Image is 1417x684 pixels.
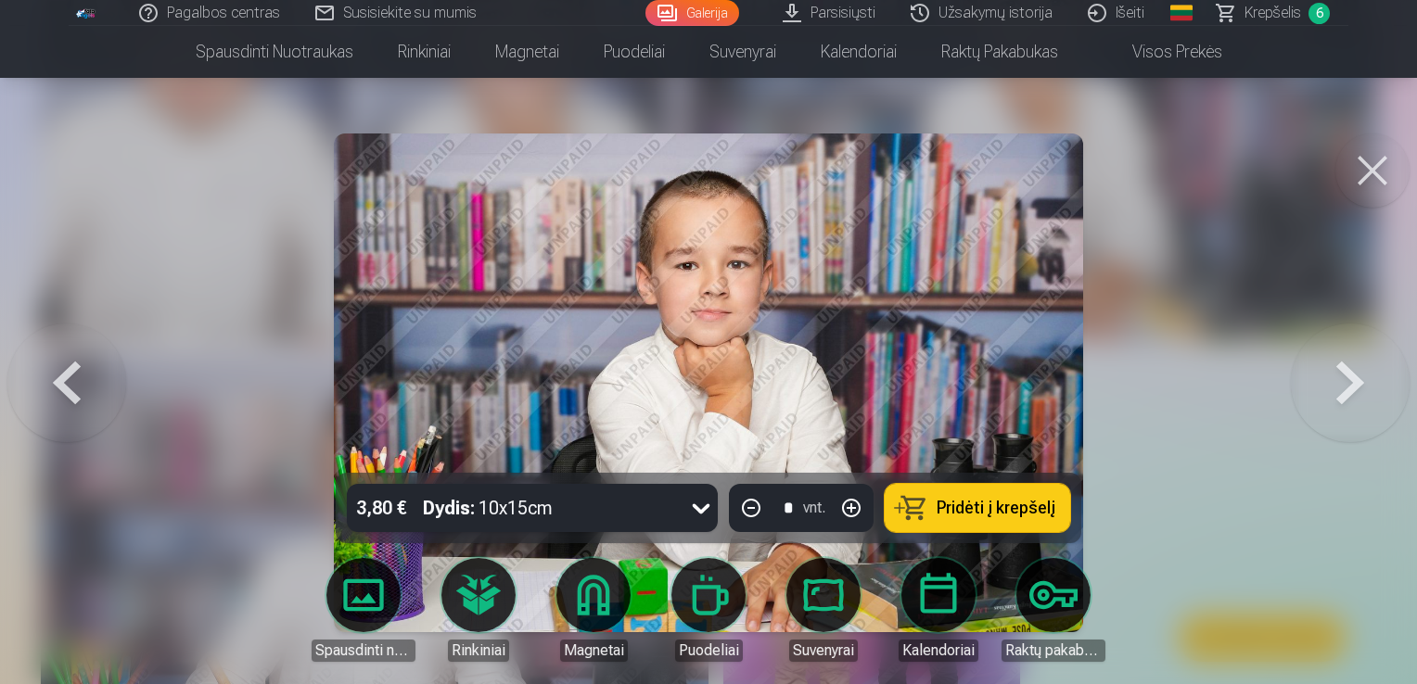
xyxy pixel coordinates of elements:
[803,497,825,519] div: vnt.
[1002,640,1105,662] div: Raktų pakabukas
[1308,3,1330,24] span: 6
[423,484,553,532] div: 10x15cm
[448,640,509,662] div: Rinkiniai
[919,26,1080,78] a: Raktų pakabukas
[887,558,990,662] a: Kalendoriai
[473,26,581,78] a: Magnetai
[772,558,875,662] a: Suvenyrai
[675,640,743,662] div: Puodeliai
[423,495,475,521] strong: Dydis :
[581,26,687,78] a: Puodeliai
[789,640,858,662] div: Suvenyrai
[347,484,415,532] div: 3,80 €
[76,7,96,19] img: /fa2
[657,558,760,662] a: Puodeliai
[937,500,1055,516] span: Pridėti į krepšelį
[885,484,1070,532] button: Pridėti į krepšelį
[1002,558,1105,662] a: Raktų pakabukas
[1245,2,1301,24] span: Krepšelis
[542,558,645,662] a: Magnetai
[798,26,919,78] a: Kalendoriai
[376,26,473,78] a: Rinkiniai
[312,640,415,662] div: Spausdinti nuotraukas
[427,558,530,662] a: Rinkiniai
[560,640,628,662] div: Magnetai
[687,26,798,78] a: Suvenyrai
[899,640,978,662] div: Kalendoriai
[1080,26,1245,78] a: Visos prekės
[173,26,376,78] a: Spausdinti nuotraukas
[312,558,415,662] a: Spausdinti nuotraukas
